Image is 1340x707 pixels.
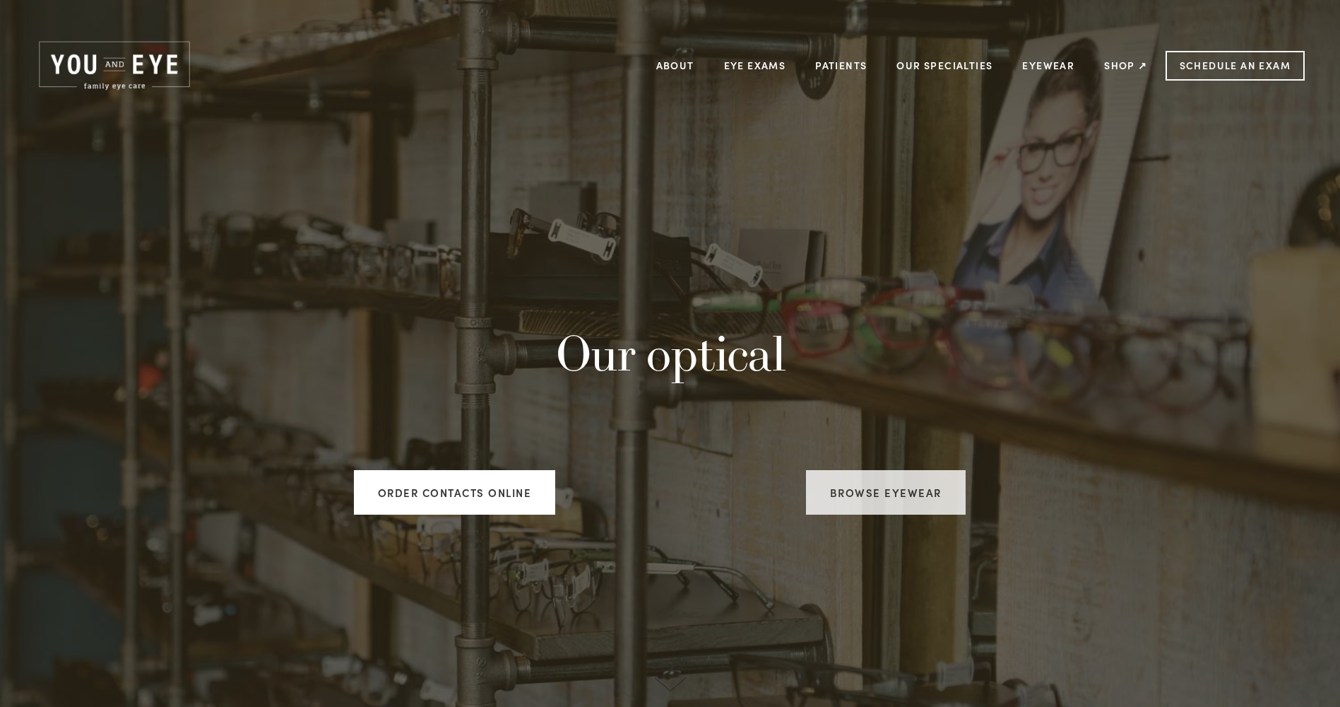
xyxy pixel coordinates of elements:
[283,325,1057,382] h1: Our optical
[656,54,694,76] a: About
[1022,54,1074,76] a: Eyewear
[354,470,556,515] a: Order Contacts Online
[724,54,786,76] a: Eye Exams
[896,59,992,72] a: Our Specialties
[1104,54,1147,76] a: Shop ↗
[1166,51,1305,81] a: Schedule an Exam
[806,470,966,515] a: Browse Eyewear
[35,39,194,93] img: Rochester, MN | You and Eye | Family Eye Care
[815,54,867,76] a: Patients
